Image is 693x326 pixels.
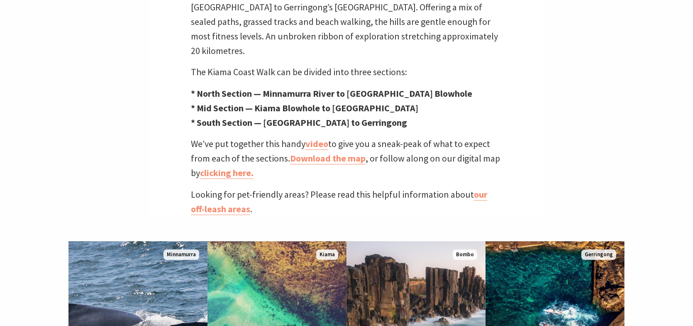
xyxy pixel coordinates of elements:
[191,65,502,79] p: The Kiama Coast Walk can be divided into three sections:
[290,152,366,164] a: Download the map
[191,117,407,128] strong: * South Section — [GEOGRAPHIC_DATA] to Gerringong
[200,167,254,179] a: clicking here.
[581,250,616,260] span: Gerringong
[305,138,328,150] a: video
[191,88,472,99] strong: * North Section — Minnamurra River to [GEOGRAPHIC_DATA] Blowhole
[191,187,502,216] p: Looking for pet-friendly areas? Please read this helpful information about .
[316,250,338,260] span: Kiama
[163,250,199,260] span: Minnamurra
[191,189,487,215] a: our off-leash areas
[191,102,418,114] strong: * Mid Section — Kiama Blowhole to [GEOGRAPHIC_DATA]
[191,137,502,181] p: We’ve put together this handy to give you a sneak-peak of what to expect from each of the section...
[453,250,477,260] span: Bombo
